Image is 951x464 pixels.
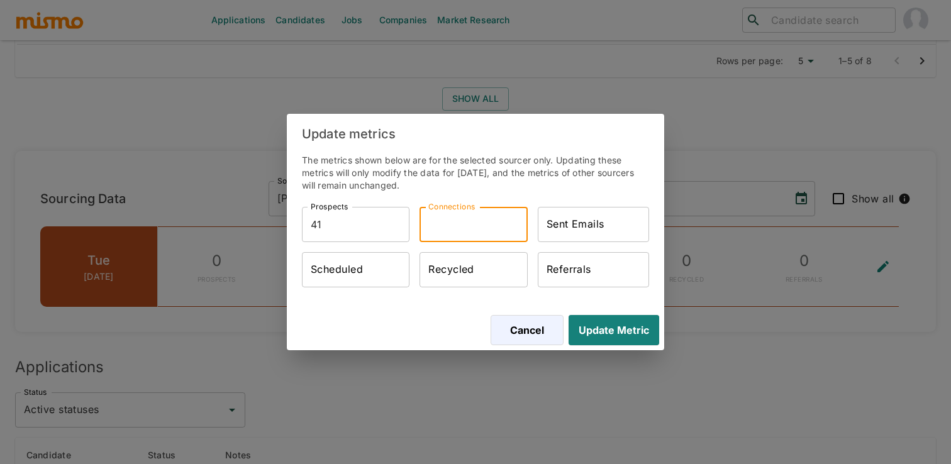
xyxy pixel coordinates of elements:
[302,154,649,192] p: The metrics shown below are for the selected sourcer only. Updating these metrics will only modif...
[491,315,564,345] button: Cancel
[311,201,348,212] label: Prospects
[569,315,659,345] button: Update Metric
[428,201,475,212] label: Connections
[287,114,664,154] h2: Update metrics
